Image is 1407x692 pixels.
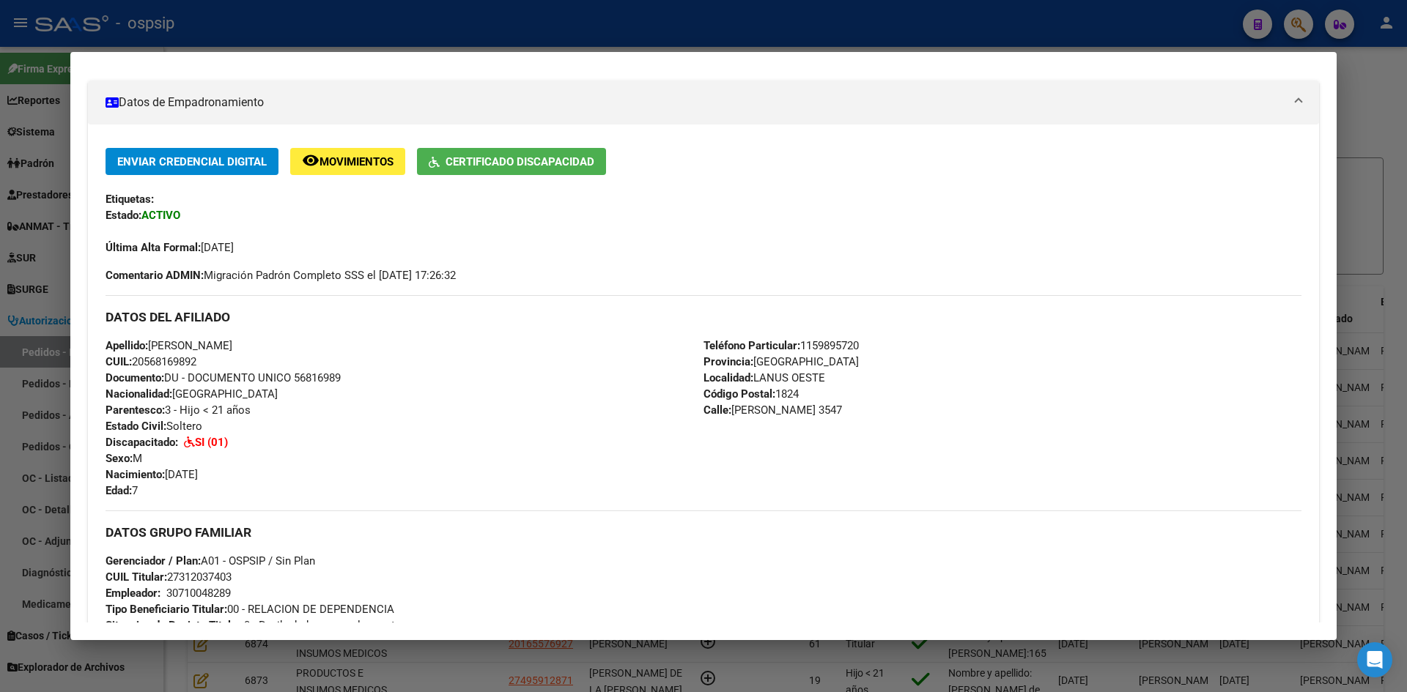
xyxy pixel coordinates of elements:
[106,570,232,584] span: 27312037403
[703,403,731,417] strong: Calle:
[106,387,172,401] strong: Nacionalidad:
[106,570,167,584] strong: CUIL Titular:
[703,387,799,401] span: 1824
[106,619,244,632] strong: Situacion de Revista Titular:
[106,468,165,481] strong: Nacimiento:
[106,94,1284,111] mat-panel-title: Datos de Empadronamiento
[106,403,251,417] span: 3 - Hijo < 21 años
[106,484,132,497] strong: Edad:
[106,468,198,481] span: [DATE]
[106,420,166,433] strong: Estado Civil:
[106,603,394,616] span: 00 - RELACION DE DEPENDENCIA
[106,403,165,417] strong: Parentesco:
[106,452,142,465] span: M
[106,387,278,401] span: [GEOGRAPHIC_DATA]
[106,339,232,352] span: [PERSON_NAME]
[703,371,825,384] span: LANUS OESTE
[106,452,133,465] strong: Sexo:
[703,355,859,368] span: [GEOGRAPHIC_DATA]
[703,403,842,417] span: [PERSON_NAME] 3547
[106,420,202,433] span: Soltero
[106,209,141,222] strong: Estado:
[106,339,148,352] strong: Apellido:
[141,209,180,222] strong: ACTIVO
[106,554,201,568] strong: Gerenciador / Plan:
[703,339,800,352] strong: Teléfono Particular:
[320,155,394,168] span: Movimientos
[703,355,753,368] strong: Provincia:
[106,193,154,206] strong: Etiquetas:
[106,269,204,282] strong: Comentario ADMIN:
[106,148,278,175] button: Enviar Credencial Digital
[106,603,227,616] strong: Tipo Beneficiario Titular:
[703,339,859,352] span: 1159895720
[106,309,1301,325] h3: DATOS DEL AFILIADO
[166,585,231,601] div: 30710048289
[1357,642,1392,677] div: Open Intercom Messenger
[106,524,1301,540] h3: DATOS GRUPO FAMILIAR
[106,371,164,384] strong: Documento:
[302,152,320,169] mat-icon: remove_red_eye
[106,241,201,254] strong: Última Alta Formal:
[703,371,753,384] strong: Localidad:
[703,387,775,401] strong: Código Postal:
[417,148,606,175] button: Certificado Discapacidad
[106,355,196,368] span: 20568169892
[106,587,160,600] strong: Empleador:
[106,554,315,568] span: A01 - OSPSIP / Sin Plan
[88,81,1319,124] mat-expansion-panel-header: Datos de Empadronamiento
[446,155,594,168] span: Certificado Discapacidad
[117,155,267,168] span: Enviar Credencial Digital
[106,619,401,632] span: 0 - Recibe haberes regularmente
[106,371,341,384] span: DU - DOCUMENTO UNICO 56816989
[106,241,234,254] span: [DATE]
[106,267,456,283] span: Migración Padrón Completo SSS el [DATE] 17:26:32
[106,436,178,449] strong: Discapacitado:
[290,148,405,175] button: Movimientos
[106,355,132,368] strong: CUIL:
[195,436,228,449] strong: SI (01)
[106,484,138,497] span: 7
